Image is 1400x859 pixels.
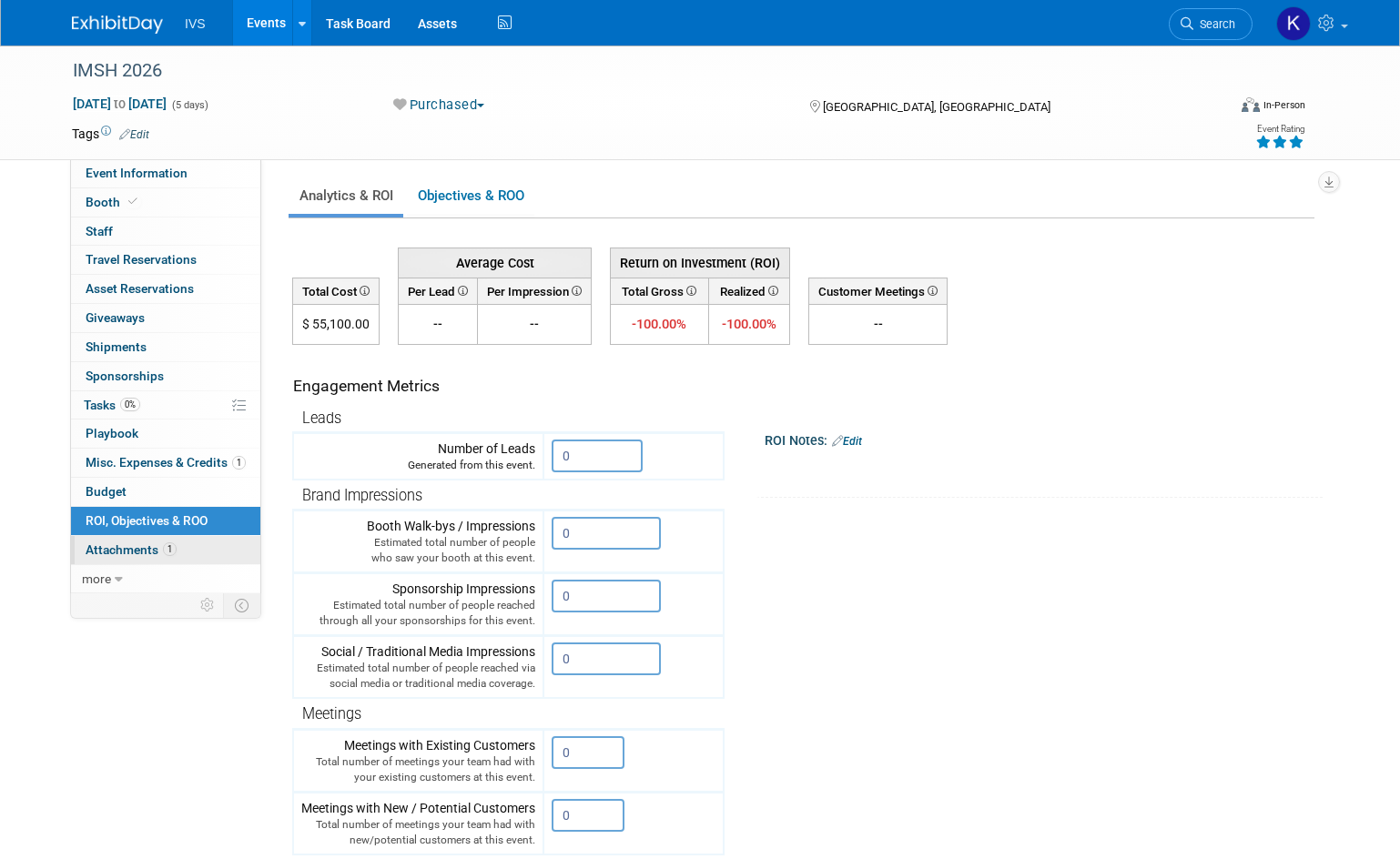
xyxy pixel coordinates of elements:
[301,799,535,848] div: Meetings with New / Potential Customers
[71,565,260,593] a: more
[119,128,149,141] a: Edit
[1263,98,1305,112] div: In-Person
[86,252,197,267] span: Travel Reservations
[399,248,592,278] th: Average Cost
[86,426,138,440] span: Playbook
[289,178,403,214] a: Analytics & ROI
[399,278,478,304] th: Per Lead
[293,375,716,398] div: Engagement Metrics
[823,100,1050,114] span: [GEOGRAPHIC_DATA], [GEOGRAPHIC_DATA]
[301,458,535,473] div: Generated from this event.
[86,166,188,180] span: Event Information
[170,99,208,111] span: (5 days)
[809,278,948,304] th: Customer Meetings
[128,197,137,207] i: Booth reservation complete
[232,456,246,470] span: 1
[86,542,177,557] span: Attachments
[302,705,361,723] span: Meetings
[71,159,260,187] a: Event Information
[71,275,260,303] a: Asset Reservations
[301,535,535,566] div: Estimated total number of people who saw your booth at this event.
[301,661,535,692] div: Estimated total number of people reached via social media or traditional media coverage.
[293,278,380,304] th: Total Cost
[817,315,939,333] div: --
[82,571,111,586] span: more
[163,542,177,556] span: 1
[71,449,260,477] a: Misc. Expenses & Credits1
[530,317,539,331] span: --
[86,224,113,238] span: Staff
[71,188,260,217] a: Booth
[86,339,147,354] span: Shipments
[86,369,164,383] span: Sponsorships
[1242,97,1260,112] img: Format-Inperson.png
[71,246,260,274] a: Travel Reservations
[301,598,535,629] div: Estimated total number of people reached through all your sponsorships for this event.
[407,178,534,214] a: Objectives & ROO
[84,398,140,412] span: Tasks
[301,817,535,848] div: Total number of meetings your team had with new/potential customers at this event.
[1169,8,1253,40] a: Search
[71,391,260,419] a: Tasks0%
[387,96,492,115] button: Purchased
[86,310,145,325] span: Giveaways
[1276,6,1311,41] img: Kate Wroblewski
[478,278,592,304] th: Per Impression
[111,96,128,111] span: to
[611,278,709,304] th: Total Gross
[86,281,194,296] span: Asset Reservations
[192,593,224,617] td: Personalize Event Tab Strip
[722,316,776,332] span: -100.00%
[301,440,535,473] div: Number of Leads
[185,16,206,31] span: IVS
[708,278,789,304] th: Realized
[1122,95,1305,122] div: Event Format
[86,195,141,209] span: Booth
[1193,17,1235,31] span: Search
[71,333,260,361] a: Shipments
[302,487,422,504] span: Brand Impressions
[433,317,442,331] span: --
[302,409,341,427] span: Leads
[71,304,260,332] a: Giveaways
[71,362,260,390] a: Sponsorships
[301,754,535,785] div: Total number of meetings your team had with your existing customers at this event.
[86,513,208,528] span: ROI, Objectives & ROO
[120,398,140,411] span: 0%
[765,427,1323,450] div: ROI Notes:
[71,419,260,448] a: Playbook
[632,316,686,332] span: -100.00%
[71,536,260,564] a: Attachments1
[72,125,149,143] td: Tags
[71,507,260,535] a: ROI, Objectives & ROO
[86,455,246,470] span: Misc. Expenses & Credits
[293,305,380,345] td: $ 55,100.00
[301,642,535,692] div: Social / Traditional Media Impressions
[66,55,1201,87] div: IMSH 2026
[72,15,163,34] img: ExhibitDay
[1255,125,1304,134] div: Event Rating
[72,96,167,112] span: [DATE] [DATE]
[71,217,260,246] a: Staff
[301,736,535,785] div: Meetings with Existing Customers
[224,593,261,617] td: Toggle Event Tabs
[86,484,127,499] span: Budget
[71,478,260,506] a: Budget
[832,435,862,448] a: Edit
[611,248,790,278] th: Return on Investment (ROI)
[301,517,535,566] div: Booth Walk-bys / Impressions
[301,580,535,629] div: Sponsorship Impressions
